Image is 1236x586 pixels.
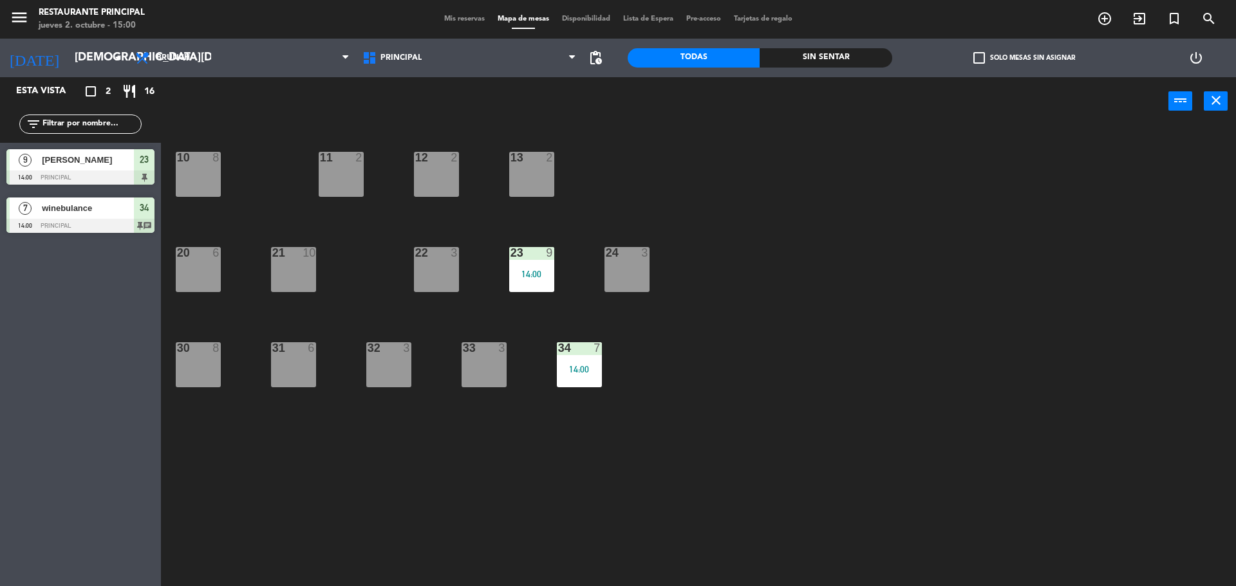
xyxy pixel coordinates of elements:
[415,152,416,163] div: 12
[10,8,29,27] i: menu
[140,152,149,167] span: 23
[140,200,149,215] span: 34
[509,270,554,279] div: 14:00
[272,342,273,354] div: 31
[415,247,416,259] div: 22
[510,247,511,259] div: 23
[177,152,178,163] div: 10
[727,15,799,23] span: Tarjetas de regalo
[1201,11,1217,26] i: search
[403,342,411,354] div: 3
[212,342,220,354] div: 8
[368,342,368,354] div: 32
[557,365,602,374] div: 14:00
[212,152,220,163] div: 8
[308,342,315,354] div: 6
[39,19,145,32] div: jueves 2. octubre - 15:00
[106,84,111,99] span: 2
[510,152,511,163] div: 13
[1097,11,1112,26] i: add_circle_outline
[10,8,29,32] button: menu
[594,342,601,354] div: 7
[641,247,649,259] div: 3
[546,247,554,259] div: 9
[760,48,892,68] div: Sin sentar
[558,342,559,354] div: 34
[156,53,190,62] span: Brunch
[212,247,220,259] div: 6
[1132,11,1147,26] i: exit_to_app
[680,15,727,23] span: Pre-acceso
[556,15,617,23] span: Disponibilidad
[1173,93,1188,108] i: power_input
[1166,11,1182,26] i: turned_in_not
[546,152,554,163] div: 2
[6,84,93,99] div: Esta vista
[19,154,32,167] span: 9
[491,15,556,23] span: Mapa de mesas
[451,152,458,163] div: 2
[177,247,178,259] div: 20
[1168,91,1192,111] button: power_input
[272,247,273,259] div: 21
[1208,93,1224,108] i: close
[122,84,137,99] i: restaurant
[41,117,141,131] input: Filtrar por nombre...
[1204,91,1228,111] button: close
[303,247,315,259] div: 10
[973,52,985,64] span: check_box_outline_blank
[177,342,178,354] div: 30
[438,15,491,23] span: Mis reservas
[1188,50,1204,66] i: power_settings_new
[19,202,32,215] span: 7
[83,84,98,99] i: crop_square
[588,50,603,66] span: pending_actions
[628,48,760,68] div: Todas
[42,201,134,215] span: winebulance
[380,53,422,62] span: Principal
[42,153,134,167] span: [PERSON_NAME]
[451,247,458,259] div: 3
[39,6,145,19] div: Restaurante Principal
[110,50,126,66] i: arrow_drop_down
[617,15,680,23] span: Lista de Espera
[498,342,506,354] div: 3
[355,152,363,163] div: 2
[144,84,154,99] span: 16
[26,116,41,132] i: filter_list
[973,52,1075,64] label: Solo mesas sin asignar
